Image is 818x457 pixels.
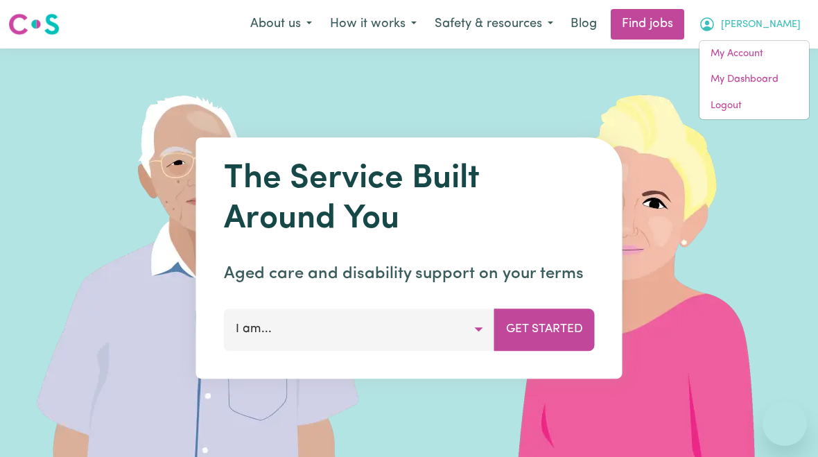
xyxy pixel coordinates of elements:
[321,10,426,39] button: How it works
[690,10,810,39] button: My Account
[763,402,807,446] iframe: Button to launch messaging window
[562,9,605,40] a: Blog
[699,40,810,120] div: My Account
[426,10,562,39] button: Safety & resources
[224,261,595,286] p: Aged care and disability support on your terms
[8,8,60,40] a: Careseekers logo
[611,9,684,40] a: Find jobs
[494,309,595,350] button: Get Started
[721,17,801,33] span: [PERSON_NAME]
[699,41,809,67] a: My Account
[8,12,60,37] img: Careseekers logo
[241,10,321,39] button: About us
[699,93,809,119] a: Logout
[224,309,495,350] button: I am...
[699,67,809,93] a: My Dashboard
[224,159,595,239] h1: The Service Built Around You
